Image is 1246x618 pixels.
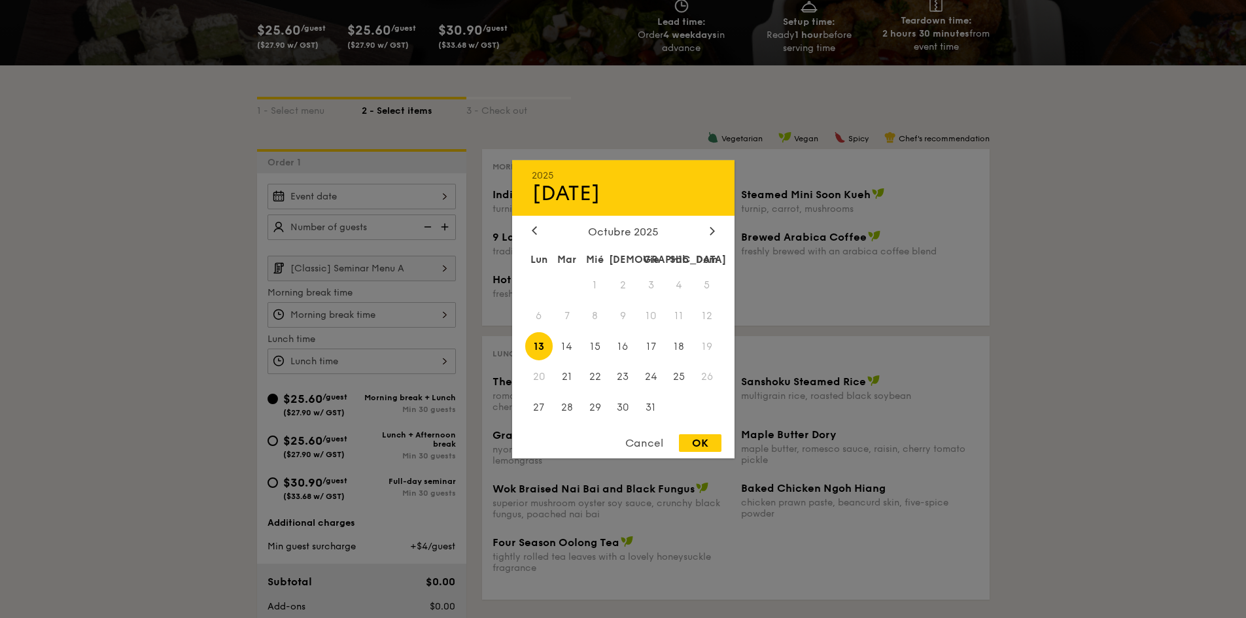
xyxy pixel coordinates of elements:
[612,434,676,452] div: Cancel
[581,332,609,360] span: 15
[637,301,665,330] span: 10
[581,247,609,271] div: Mié
[609,394,637,422] span: 30
[609,247,637,271] div: [DEMOGRAPHIC_DATA]
[693,363,721,391] span: 26
[609,301,637,330] span: 9
[665,301,693,330] span: 11
[532,180,715,205] div: [DATE]
[637,394,665,422] span: 31
[693,301,721,330] span: 12
[553,394,581,422] span: 28
[609,332,637,360] span: 16
[525,301,553,330] span: 6
[679,434,721,452] div: OK
[532,169,715,180] div: 2025
[525,332,553,360] span: 13
[553,332,581,360] span: 14
[553,363,581,391] span: 21
[581,394,609,422] span: 29
[609,363,637,391] span: 23
[637,247,665,271] div: Vie
[693,247,721,271] div: Dom
[532,225,715,237] div: Octubre 2025
[665,271,693,299] span: 4
[693,332,721,360] span: 19
[637,332,665,360] span: 17
[525,363,553,391] span: 20
[553,301,581,330] span: 7
[637,271,665,299] span: 3
[525,247,553,271] div: Lun
[665,332,693,360] span: 18
[581,363,609,391] span: 22
[693,271,721,299] span: 5
[609,271,637,299] span: 2
[665,363,693,391] span: 25
[637,363,665,391] span: 24
[581,301,609,330] span: 8
[525,394,553,422] span: 27
[665,247,693,271] div: Sáb
[581,271,609,299] span: 1
[553,247,581,271] div: Mar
